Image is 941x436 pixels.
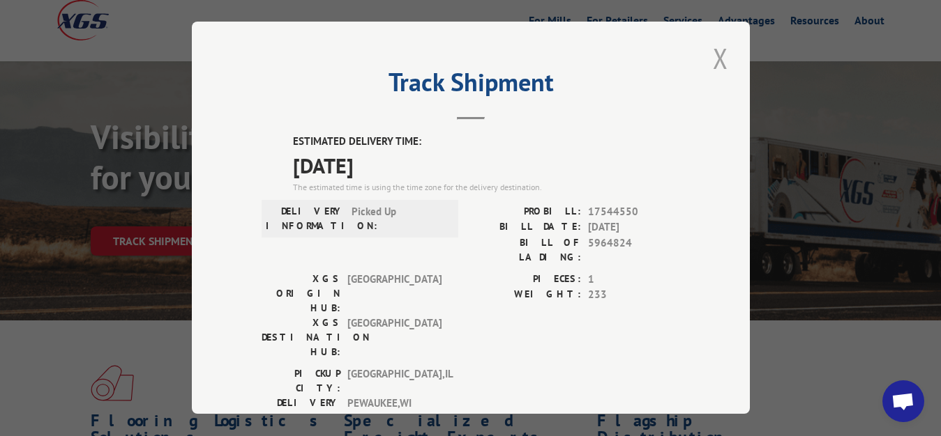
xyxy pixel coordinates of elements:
[347,366,442,396] span: [GEOGRAPHIC_DATA] , IL
[293,134,680,150] label: ESTIMATED DELIVERY TIME:
[352,204,446,233] span: Picked Up
[471,204,581,220] label: PROBILL:
[471,235,581,265] label: BILL OF LADING:
[588,235,680,265] span: 5964824
[471,219,581,235] label: BILL DATE:
[262,72,680,99] h2: Track Shipment
[347,396,442,425] span: PEWAUKEE , WI
[471,287,581,303] label: WEIGHT:
[347,316,442,359] span: [GEOGRAPHIC_DATA]
[347,272,442,316] span: [GEOGRAPHIC_DATA]
[262,366,340,396] label: PICKUP CITY:
[471,272,581,288] label: PIECES:
[262,396,340,425] label: DELIVERY CITY:
[262,316,340,359] label: XGS DESTINATION HUB:
[293,150,680,181] span: [DATE]
[262,272,340,316] label: XGS ORIGIN HUB:
[588,204,680,220] span: 17544550
[588,287,680,303] span: 233
[709,39,732,77] button: Close modal
[882,380,924,422] a: Open chat
[266,204,345,233] label: DELIVERY INFORMATION:
[293,181,680,194] div: The estimated time is using the time zone for the delivery destination.
[588,219,680,235] span: [DATE]
[588,272,680,288] span: 1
